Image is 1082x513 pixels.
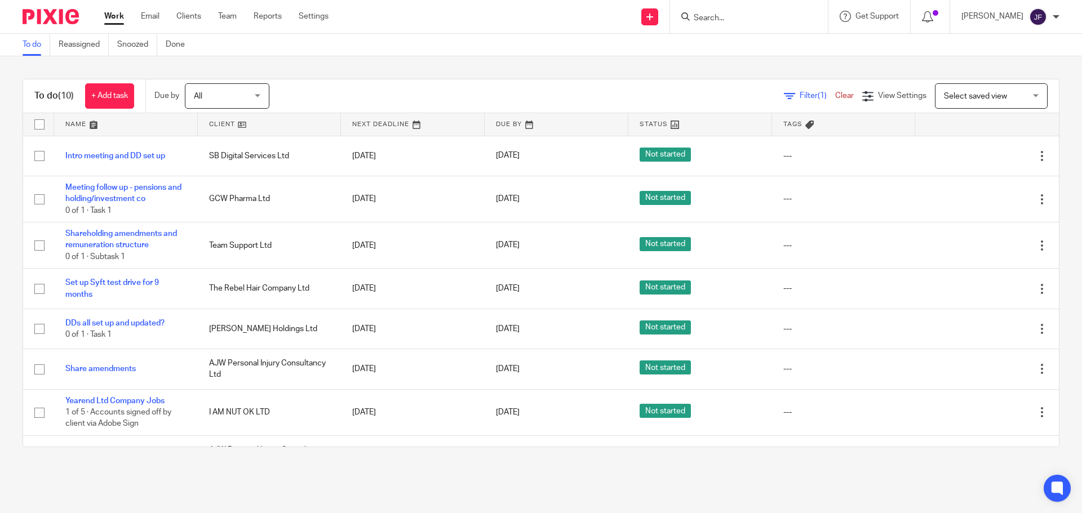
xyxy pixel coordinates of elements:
[34,90,74,102] h1: To do
[65,207,112,215] span: 0 of 1 · Task 1
[496,152,520,160] span: [DATE]
[65,253,125,261] span: 0 of 1 · Subtask 1
[198,136,342,176] td: SB Digital Services Ltd
[496,242,520,249] span: [DATE]
[640,360,691,374] span: Not started
[65,331,112,338] span: 0 of 1 · Task 1
[496,195,520,203] span: [DATE]
[65,279,159,298] a: Set up Syft test drive for 9 months
[104,11,124,22] a: Work
[640,404,691,418] span: Not started
[640,191,691,205] span: Not started
[341,222,485,269] td: [DATE]
[65,397,165,405] a: Yearend Ltd Company Jobs
[640,237,691,251] span: Not started
[783,323,904,334] div: ---
[496,284,520,292] span: [DATE]
[341,136,485,176] td: [DATE]
[783,193,904,204] div: ---
[1029,8,1047,26] img: svg%3E
[154,90,179,101] p: Due by
[640,280,691,295] span: Not started
[198,349,342,389] td: AJW Personal Injury Consultancy Ltd
[198,389,342,435] td: I AM NUT OK LTD
[341,176,485,222] td: [DATE]
[783,283,904,294] div: ---
[496,325,520,333] span: [DATE]
[341,389,485,435] td: [DATE]
[341,436,485,476] td: [DATE]
[65,184,181,203] a: Meeting follow up - pensions and holding/investment co
[693,14,794,24] input: Search
[835,92,854,100] a: Clear
[341,269,485,309] td: [DATE]
[166,34,193,56] a: Done
[496,408,520,416] span: [DATE]
[800,92,835,100] span: Filter
[878,92,926,100] span: View Settings
[299,11,329,22] a: Settings
[783,150,904,162] div: ---
[783,407,904,418] div: ---
[341,309,485,349] td: [DATE]
[176,11,201,22] a: Clients
[65,408,171,428] span: 1 of 5 · Accounts signed off by client via Adobe Sign
[640,148,691,162] span: Not started
[198,309,342,349] td: [PERSON_NAME] Holdings Ltd
[640,320,691,334] span: Not started
[85,83,134,109] a: + Add task
[783,121,802,127] span: Tags
[944,92,1007,100] span: Select saved view
[65,152,165,160] a: Intro meeting and DD set up
[65,230,177,249] a: Shareholding amendments and remuneration structure
[198,176,342,222] td: GCW Pharma Ltd
[961,11,1023,22] p: [PERSON_NAME]
[783,363,904,374] div: ---
[198,222,342,269] td: Team Support Ltd
[141,11,159,22] a: Email
[23,34,50,56] a: To do
[218,11,237,22] a: Team
[198,269,342,309] td: The Rebel Hair Company Ltd
[194,92,202,100] span: All
[783,240,904,251] div: ---
[65,365,136,373] a: Share amendments
[58,91,74,100] span: (10)
[855,12,899,20] span: Get Support
[254,11,282,22] a: Reports
[818,92,827,100] span: (1)
[117,34,157,56] a: Snoozed
[341,349,485,389] td: [DATE]
[65,319,165,327] a: DDs all set up and updated?
[198,436,342,476] td: AJW Personal Injury Consultancy Ltd
[59,34,109,56] a: Reassigned
[496,365,520,373] span: [DATE]
[23,9,79,24] img: Pixie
